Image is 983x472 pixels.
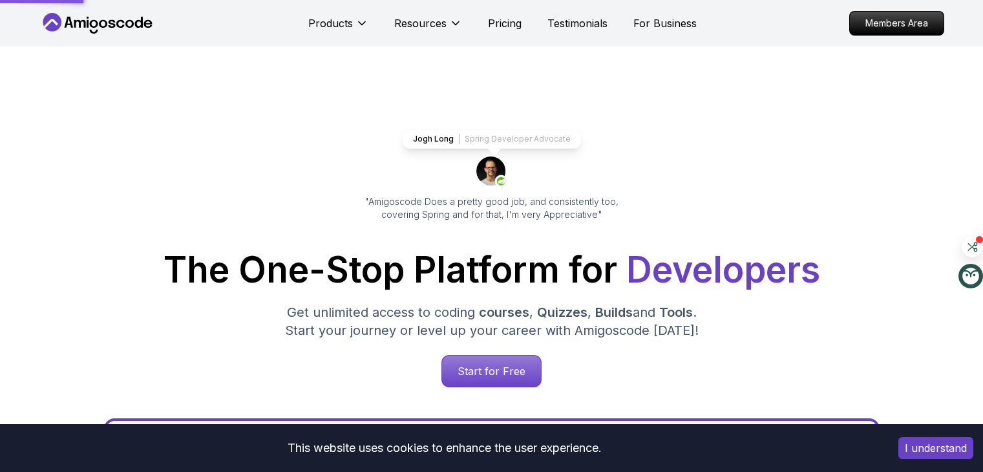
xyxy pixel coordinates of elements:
[898,437,973,459] button: Accept cookies
[394,16,462,41] button: Resources
[50,252,934,288] h1: The One-Stop Platform for
[465,134,571,144] p: Spring Developer Advocate
[347,195,637,221] p: "Amigoscode Does a pretty good job, and consistently too, covering Spring and for that, I'm very ...
[441,355,542,387] a: Start for Free
[659,305,693,320] span: Tools
[476,156,507,188] img: josh long
[850,12,944,35] p: Members Area
[595,305,633,320] span: Builds
[849,11,944,36] a: Members Area
[626,248,820,291] span: Developers
[275,303,709,339] p: Get unlimited access to coding , , and . Start your journey or level up your career with Amigosco...
[547,16,608,31] a: Testimonials
[394,16,447,31] p: Resources
[308,16,353,31] p: Products
[10,434,879,462] div: This website uses cookies to enhance the user experience.
[633,16,697,31] a: For Business
[308,16,368,41] button: Products
[442,356,541,387] p: Start for Free
[488,16,522,31] a: Pricing
[413,134,454,144] p: Jogh Long
[479,305,529,320] span: courses
[537,305,587,320] span: Quizzes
